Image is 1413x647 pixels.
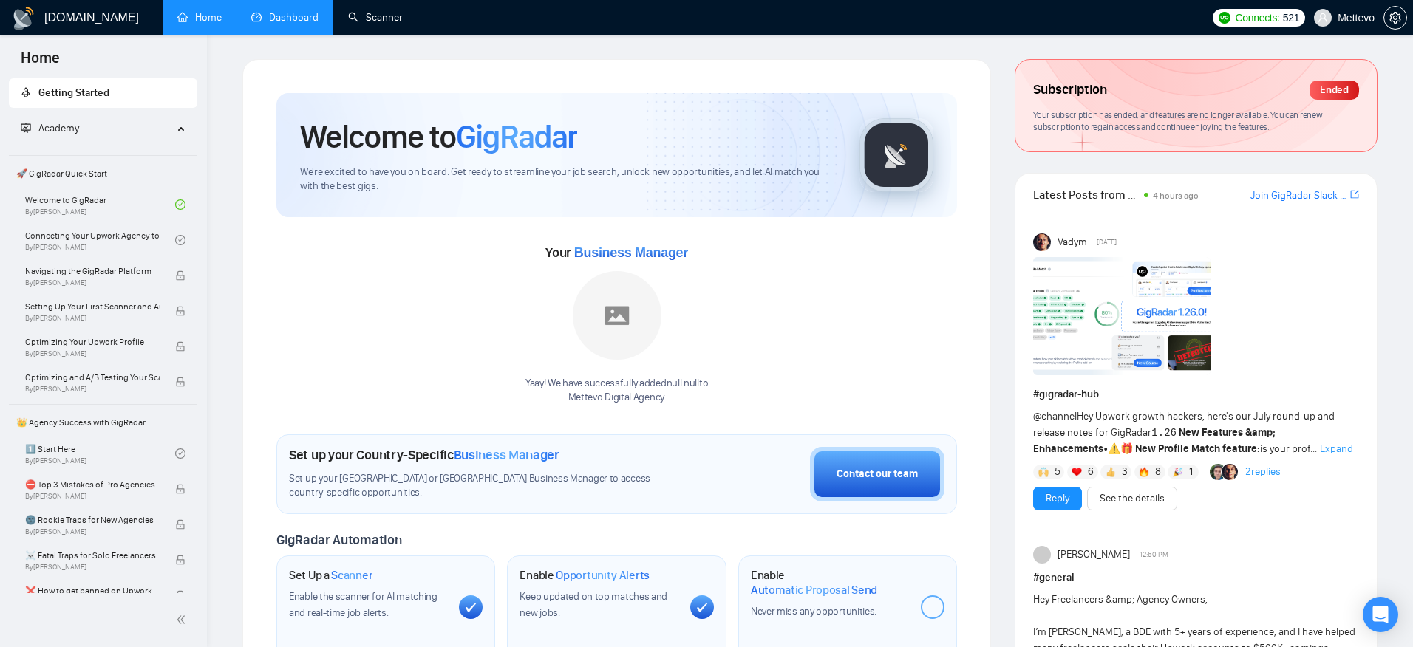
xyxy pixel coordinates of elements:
h1: Enable [520,568,650,583]
div: Open Intercom Messenger [1363,597,1398,632]
span: By [PERSON_NAME] [25,492,160,501]
h1: Set up your Country-Specific [289,447,559,463]
span: Getting Started [38,86,109,99]
span: 🚀 GigRadar Quick Start [10,159,196,188]
span: Expand [1320,442,1353,455]
span: We're excited to have you on board. Get ready to streamline your job search, unlock new opportuni... [300,165,836,194]
span: export [1350,188,1359,200]
h1: Welcome to [300,117,577,157]
span: By [PERSON_NAME] [25,314,160,323]
span: Latest Posts from the GigRadar Community [1033,185,1140,204]
span: @channel [1033,410,1077,422]
span: lock [175,555,185,565]
img: 🎉 [1173,467,1183,477]
span: lock [175,484,185,494]
span: Connects: [1235,10,1279,26]
span: Optimizing Your Upwork Profile [25,335,160,349]
span: Keep updated on top matches and new jobs. [520,590,667,619]
span: Home [9,47,72,78]
span: lock [175,377,185,387]
img: ❤️ [1072,467,1082,477]
span: 👑 Agency Success with GigRadar [10,408,196,437]
span: user [1318,13,1328,23]
span: 6 [1088,465,1094,479]
span: setting [1384,12,1406,24]
a: searchScanner [348,11,403,24]
span: Business Manager [454,447,559,463]
h1: Enable [751,568,909,597]
span: ❌ How to get banned on Upwork [25,583,160,598]
span: Academy [38,122,79,134]
span: 12:50 PM [1140,548,1168,561]
h1: Set Up a [289,568,372,583]
span: 8 [1155,465,1161,479]
img: F09AC4U7ATU-image.png [1033,257,1211,375]
span: Scanner [331,568,372,583]
span: 🎁 [1120,442,1133,455]
span: 1 [1189,465,1193,479]
button: Contact our team [810,447,944,501]
span: Subscription [1033,78,1106,103]
span: rocket [21,87,31,97]
a: dashboardDashboard [251,11,319,24]
p: Mettevo Digital Agency . [525,391,708,405]
code: 1.26 [1151,427,1177,439]
span: Enable the scanner for AI matching and real-time job alerts. [289,590,437,619]
img: logo [12,7,35,30]
span: Vadym [1058,234,1087,250]
span: check-circle [175,235,185,245]
span: Business Manager [574,245,688,260]
span: lock [175,306,185,316]
img: 🙌 [1038,467,1049,477]
span: Set up your [GEOGRAPHIC_DATA] or [GEOGRAPHIC_DATA] Business Manager to access country-specific op... [289,472,682,500]
span: 3 [1122,465,1128,479]
span: ⚠️ [1108,442,1120,455]
button: See the details [1087,487,1177,510]
span: check-circle [175,199,185,210]
span: Academy [21,122,79,134]
span: Never miss any opportunities. [751,605,876,617]
span: 521 [1283,10,1299,26]
img: 🔥 [1139,467,1149,477]
h1: # gigradar-hub [1033,386,1359,403]
strong: New Features &amp; Enhancements [1033,426,1276,455]
span: Navigating the GigRadar Platform [25,264,160,278]
span: ⛔ Top 3 Mistakes of Pro Agencies [25,477,160,492]
span: 5 [1055,465,1060,479]
span: lock [175,590,185,600]
img: 👍 [1106,467,1116,477]
span: By [PERSON_NAME] [25,527,160,536]
span: By [PERSON_NAME] [25,349,160,358]
strong: New Profile Match feature: [1135,442,1260,455]
span: ☠️ Fatal Traps for Solo Freelancers [25,548,160,563]
span: [DATE] [1097,236,1117,249]
div: Contact our team [837,466,918,482]
a: See the details [1100,490,1165,507]
span: Optimizing and A/B Testing Your Scanner for Better Results [25,370,160,385]
a: Welcome to GigRadarBy[PERSON_NAME] [25,188,175,221]
a: 1️⃣ Start HereBy[PERSON_NAME] [25,437,175,470]
span: By [PERSON_NAME] [25,563,160,572]
span: Opportunity Alerts [556,568,650,583]
span: 4 hours ago [1153,191,1199,201]
div: Yaay! We have successfully added null null to [525,377,708,405]
a: Join GigRadar Slack Community [1250,188,1347,204]
img: gigradar-logo.png [859,118,933,192]
span: lock [175,519,185,530]
span: Your subscription has ended, and features are no longer available. You can renew subscription to ... [1033,109,1322,133]
a: 2replies [1245,465,1281,479]
a: homeHome [177,11,222,24]
span: [PERSON_NAME] [1058,547,1130,563]
img: upwork-logo.png [1219,12,1230,24]
img: Vadym [1033,233,1051,251]
span: By [PERSON_NAME] [25,278,160,287]
span: Hey Upwork growth hackers, here's our July round-up and release notes for GigRadar • is your prof... [1033,410,1335,455]
span: By [PERSON_NAME] [25,385,160,394]
span: Automatic Proposal Send [751,583,877,598]
span: 🌚 Rookie Traps for New Agencies [25,513,160,527]
a: Reply [1046,490,1069,507]
button: Reply [1033,487,1082,510]
div: Ended [1310,81,1359,100]
span: double-left [176,612,191,627]
h1: # general [1033,569,1359,586]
